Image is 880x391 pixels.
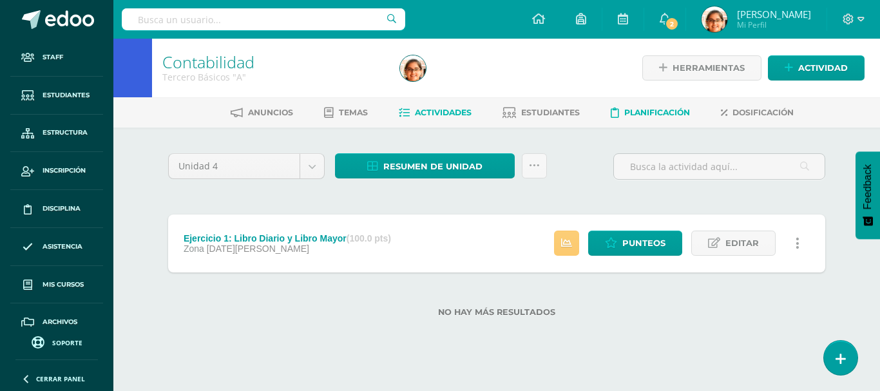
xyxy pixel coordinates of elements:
[122,8,405,30] input: Busca un usuario...
[642,55,761,81] a: Herramientas
[614,154,825,179] input: Busca la actividad aquí...
[721,102,794,123] a: Dosificación
[43,166,86,176] span: Inscripción
[622,231,665,255] span: Punteos
[737,8,811,21] span: [PERSON_NAME]
[702,6,727,32] img: 83dcd1ae463a5068b4a108754592b4a9.png
[673,56,745,80] span: Herramientas
[43,317,77,327] span: Archivos
[400,55,426,81] img: 83dcd1ae463a5068b4a108754592b4a9.png
[43,52,63,62] span: Staff
[10,115,103,153] a: Estructura
[611,102,690,123] a: Planificación
[178,154,290,178] span: Unidad 4
[43,280,84,290] span: Mis cursos
[768,55,865,81] a: Actividad
[168,307,825,317] label: No hay más resultados
[231,102,293,123] a: Anuncios
[15,333,98,350] a: Soporte
[856,151,880,239] button: Feedback - Mostrar encuesta
[248,108,293,117] span: Anuncios
[184,243,204,254] span: Zona
[43,204,81,214] span: Disciplina
[339,108,368,117] span: Temas
[415,108,472,117] span: Actividades
[207,243,309,254] span: [DATE][PERSON_NAME]
[10,303,103,341] a: Archivos
[43,90,90,100] span: Estudiantes
[10,77,103,115] a: Estudiantes
[36,374,85,383] span: Cerrar panel
[383,155,483,178] span: Resumen de unidad
[10,39,103,77] a: Staff
[399,102,472,123] a: Actividades
[10,152,103,190] a: Inscripción
[502,102,580,123] a: Estudiantes
[43,128,88,138] span: Estructura
[347,233,391,243] strong: (100.0 pts)
[43,242,82,252] span: Asistencia
[732,108,794,117] span: Dosificación
[162,53,385,71] h1: Contabilidad
[162,51,254,73] a: Contabilidad
[521,108,580,117] span: Estudiantes
[862,164,874,209] span: Feedback
[169,154,324,178] a: Unidad 4
[798,56,848,80] span: Actividad
[324,102,368,123] a: Temas
[162,71,385,83] div: Tercero Básicos 'A'
[588,231,682,256] a: Punteos
[184,233,391,243] div: Ejercicio 1: Libro Diario y Libro Mayor
[665,17,679,31] span: 2
[725,231,759,255] span: Editar
[10,190,103,228] a: Disciplina
[10,228,103,266] a: Asistencia
[52,338,82,347] span: Soporte
[10,266,103,304] a: Mis cursos
[624,108,690,117] span: Planificación
[335,153,515,178] a: Resumen de unidad
[737,19,811,30] span: Mi Perfil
